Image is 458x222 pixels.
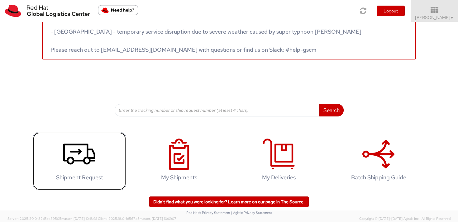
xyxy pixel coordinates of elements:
[39,174,120,181] h4: Shipment Request
[98,5,138,15] button: Need help?
[359,216,451,221] span: Copyright © [DATE]-[DATE] Agistix Inc., All Rights Reserved
[5,5,90,17] img: rh-logistics-00dfa346123c4ec078e1.svg
[338,174,419,181] h4: Batch Shipping Guide
[332,132,425,190] a: Batch Shipping Guide
[450,15,454,20] span: ▼
[140,216,176,221] span: master, [DATE] 10:01:07
[33,132,126,190] a: Shipment Request
[132,132,226,190] a: My Shipments
[139,174,219,181] h4: My Shipments
[42,9,416,59] a: Service disruptions - [GEOGRAPHIC_DATA] - temporary service disruption due to severe weather caus...
[7,216,97,221] span: Server: 2025.20.0-32d5ea39505
[149,196,309,207] a: Didn't find what you were looking for? Learn more on our page in The Source.
[186,210,230,215] a: Red Hat's Privacy Statement
[377,6,405,16] button: Logout
[319,104,344,116] button: Search
[61,216,97,221] span: master, [DATE] 10:18:31
[231,210,272,215] a: | Agistix Privacy Statement
[415,15,454,20] span: [PERSON_NAME]
[239,174,319,181] h4: My Deliveries
[115,104,320,116] input: Enter the tracking number or ship request number (at least 4 chars)
[232,132,326,190] a: My Deliveries
[50,28,361,53] span: - [GEOGRAPHIC_DATA] - temporary service disruption due to severe weather caused by super typhoon ...
[98,216,176,221] span: Client: 2025.18.0-fd567a5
